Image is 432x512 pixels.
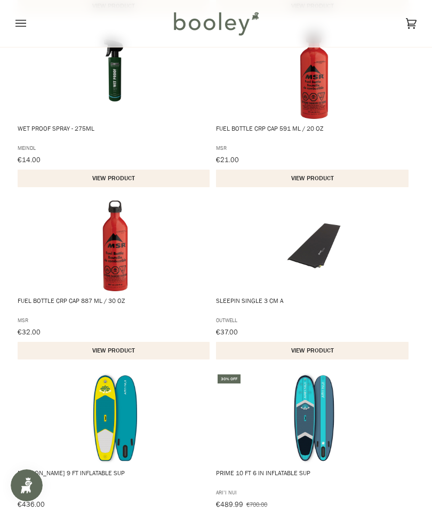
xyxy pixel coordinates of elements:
span: Prime 10 ft 6 in Inflatable SUP [216,469,410,486]
span: Meindl [17,144,211,152]
span: €489.99 [216,499,243,509]
span: €32.00 [17,327,40,337]
span: €37.00 [216,327,238,337]
button: View product [17,342,210,359]
a: Sleepin Single 3 cm A [216,201,412,359]
span: Outwell [216,316,410,324]
button: View product [216,170,409,187]
img: Booley [169,8,262,39]
span: MSR [17,316,211,324]
a: Fuel Bottle CRP Cap 887 ml / 30 oz [17,201,213,359]
span: Sleepin Single 3 cm A [216,297,410,314]
img: MSR Fuel Bottle CRP Cap 887 ml / 30 oz - Booley Galway [70,201,161,291]
img: Outwell Sleepin Single 3cm - Booley Galway [269,201,359,291]
span: €14.00 [17,155,40,164]
span: ARI’I NUI [216,489,410,497]
iframe: Button to open loyalty program pop-up [11,469,43,501]
span: Fuel Bottle CRP Cap 887 ml / 30 oz [17,297,211,314]
img: Meindl Wet Proof Spray - 275ml - Booley Galway [70,28,161,119]
a: Wet Proof Spray - 275ml [17,28,213,187]
span: €700.00 [246,500,267,509]
img: ARI’I NUI Mahana 9'0" Inflatable SUP Anise / Teal - Booley Galway [70,373,161,463]
img: ARI’I NUI Prime 10'6" Inflatable SUP Aqua / Slate - Booley Galway [269,373,359,463]
img: MSR Fuel Bottle CRP Cap 591 ml / 20 oz - Booley Galway [269,28,359,119]
span: ARI’I NUI [17,489,211,497]
span: €436.00 [17,499,44,509]
span: €21.00 [216,155,239,164]
span: Wet Proof Spray - 275ml [17,124,211,141]
button: View product [17,170,210,187]
span: Fuel Bottle CRP Cap 591 ml / 20 oz [216,124,410,141]
span: [PERSON_NAME] 9 ft Inflatable SUP [17,469,211,486]
div: 30% off [218,374,241,383]
button: View product [216,342,409,359]
span: MSR [216,144,410,152]
a: Fuel Bottle CRP Cap 591 ml / 20 oz [216,28,412,187]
